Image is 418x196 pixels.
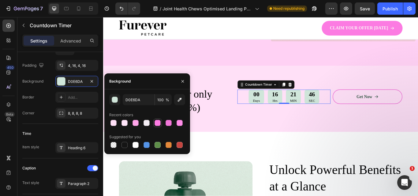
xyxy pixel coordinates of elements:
[2,2,46,15] button: 7
[218,95,226,100] p: MIN
[240,86,247,95] div: 46
[22,79,43,84] div: Background
[174,95,183,100] p: Days
[68,111,97,116] div: 8, 8, 8, 8
[267,84,349,102] a: Get Now
[160,6,161,12] span: /
[5,112,15,117] div: Beta
[22,110,35,116] div: Corner
[60,38,81,44] p: Advanced
[22,144,39,150] div: Item style
[103,17,418,196] iframe: Design area
[30,38,47,44] p: Settings
[68,181,97,187] div: Paragraph 2
[22,165,36,171] div: Caption
[109,134,141,140] div: Suggested for you
[6,65,15,70] div: 450
[40,5,43,12] p: 7
[410,166,415,171] span: 1
[360,6,370,11] span: Save
[240,95,247,100] p: SEC
[115,2,140,15] div: Undo/Redo
[162,6,252,12] span: Joint Health Chews Optimised Landing Page
[22,61,45,70] div: Padding
[22,131,31,136] div: Time
[109,112,133,118] div: Recent colors
[264,10,332,16] p: CLAIM YOUR OFFER [DATE]
[68,145,97,151] div: Heading 6
[22,94,34,100] div: Border
[377,2,403,15] button: Publish
[68,79,86,84] div: D0E6DA
[218,86,226,95] div: 21
[197,86,204,95] div: 16
[383,6,398,12] div: Publish
[68,95,97,100] div: Add...
[295,90,314,96] p: Get Now
[397,175,412,190] iframe: Intercom live chat
[197,95,204,100] p: Hrs
[355,2,375,15] button: Save
[164,76,198,82] div: Countdown Timer
[273,6,304,11] span: Need republishing
[123,94,155,105] input: Eg: FFFFFF
[68,63,97,68] div: 4, 16, 4, 16
[18,81,154,114] h2: Buy 2 Chews for only £39.99 (Save 20%)
[30,22,96,29] p: Countdown Timer
[166,97,169,103] span: %
[19,72,153,79] p: Your first sip deserves a gift.
[255,5,349,22] a: CLAIM YOUR OFFER [DATE]
[174,86,183,95] div: 00
[22,180,39,186] div: Text style
[109,79,131,84] div: Background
